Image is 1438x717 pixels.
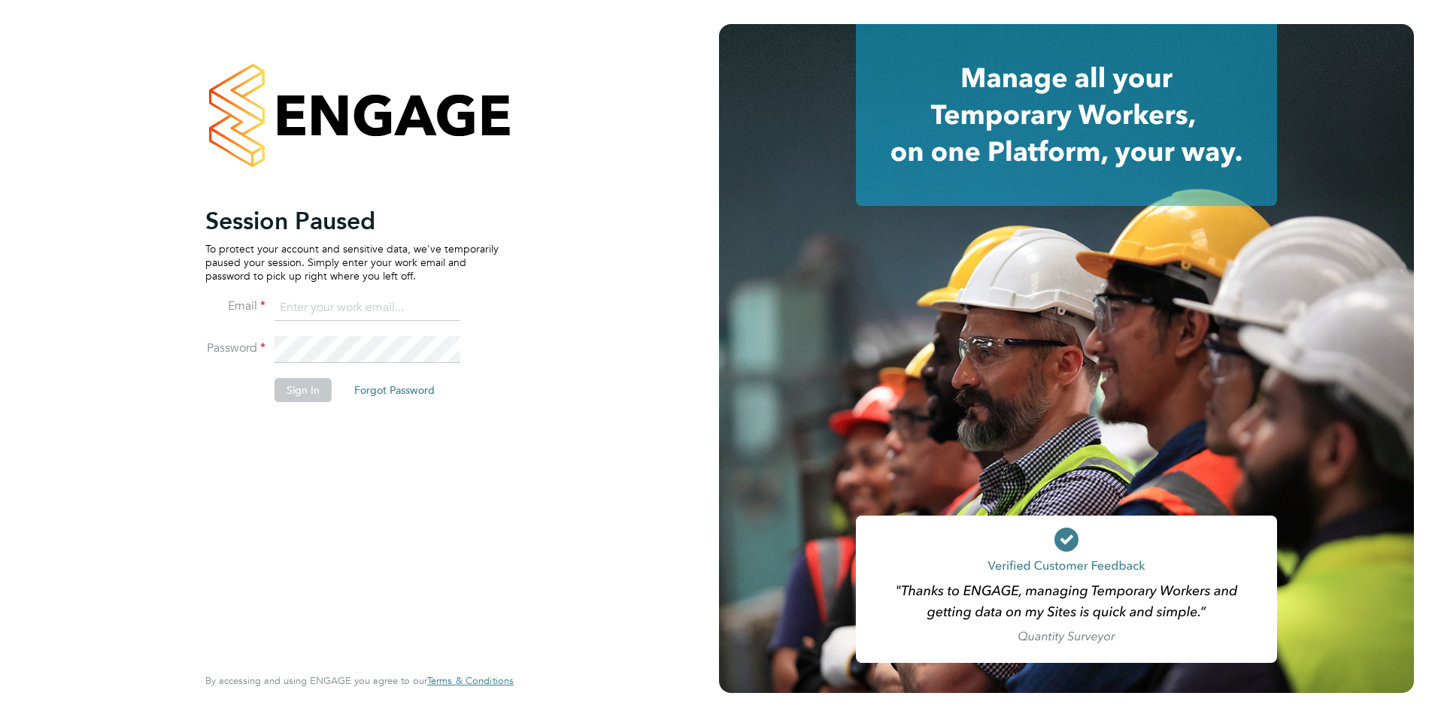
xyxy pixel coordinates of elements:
label: Password [205,340,265,356]
button: Forgot Password [342,378,447,402]
input: Enter your work email... [275,295,460,322]
label: Email [205,298,265,314]
span: By accessing and using ENGAGE you agree to our [205,674,514,687]
button: Sign In [275,378,332,402]
p: To protect your account and sensitive data, we've temporarily paused your session. Simply enter y... [205,242,499,283]
h2: Session Paused [205,206,499,236]
a: Terms & Conditions [427,675,514,687]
